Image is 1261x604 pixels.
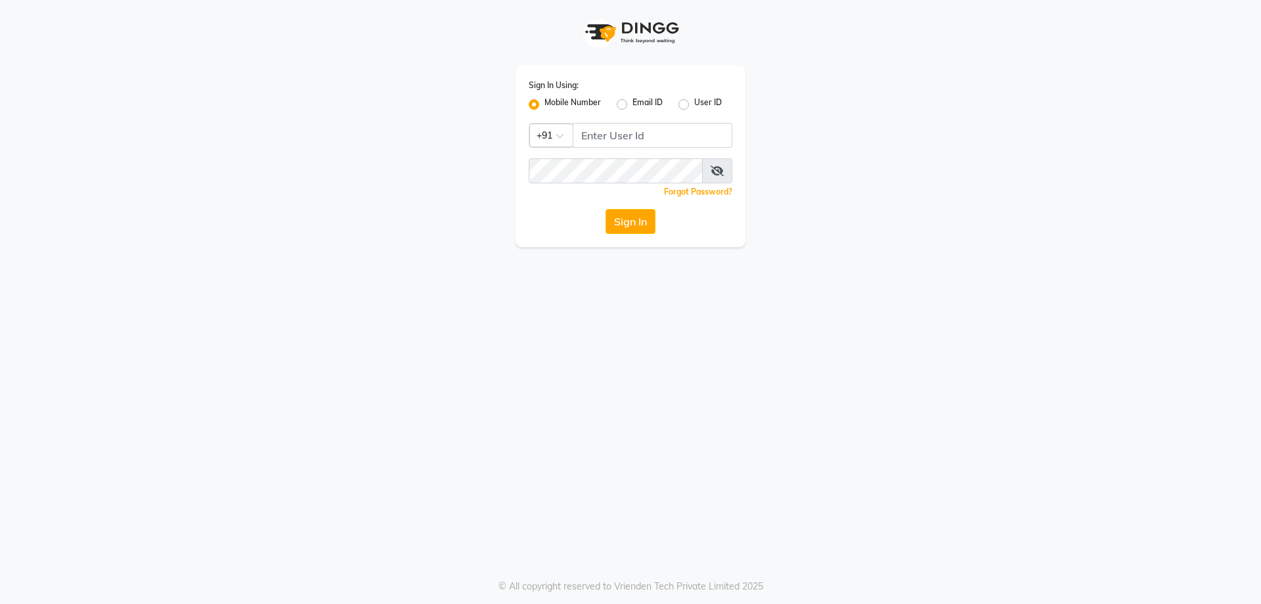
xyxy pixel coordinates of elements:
button: Sign In [606,209,655,234]
input: Username [529,158,703,183]
a: Forgot Password? [664,187,732,197]
input: Username [573,123,732,148]
img: logo1.svg [578,13,683,52]
label: Email ID [632,97,663,112]
label: Sign In Using: [529,80,579,91]
label: User ID [694,97,722,112]
label: Mobile Number [544,97,601,112]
